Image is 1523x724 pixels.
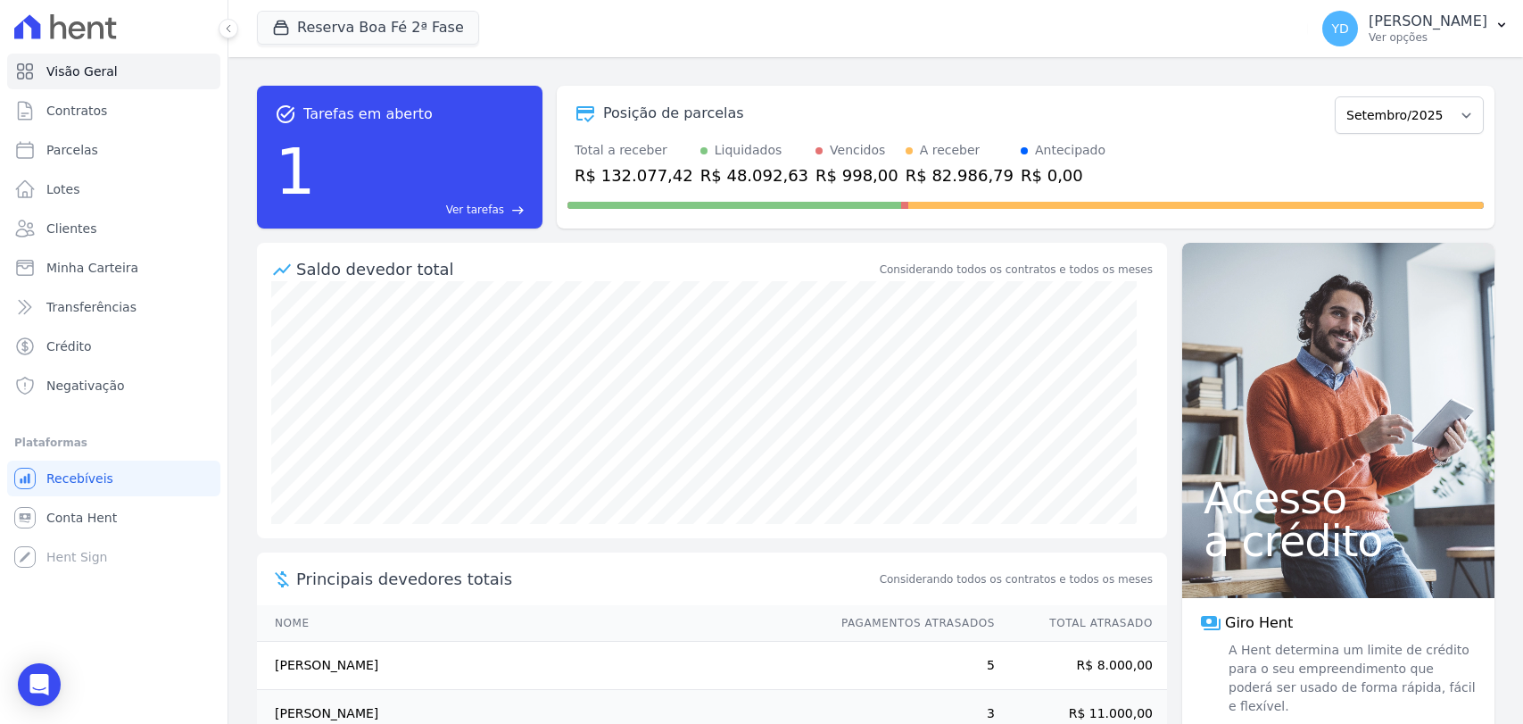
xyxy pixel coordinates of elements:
[996,642,1167,690] td: R$ 8.000,00
[7,329,220,364] a: Crédito
[906,163,1014,187] div: R$ 82.986,79
[296,257,876,281] div: Saldo devedor total
[7,250,220,286] a: Minha Carteira
[46,62,118,80] span: Visão Geral
[511,204,525,217] span: east
[1204,520,1473,562] span: a crédito
[824,642,996,690] td: 5
[46,470,113,487] span: Recebíveis
[46,377,125,395] span: Negativação
[7,500,220,536] a: Conta Hent
[575,163,693,187] div: R$ 132.077,42
[815,163,898,187] div: R$ 998,00
[46,509,117,527] span: Conta Hent
[7,171,220,207] a: Lotes
[1204,477,1473,520] span: Acesso
[7,93,220,129] a: Contratos
[46,259,138,277] span: Minha Carteira
[830,141,885,160] div: Vencidos
[715,141,782,160] div: Liquidados
[1308,4,1523,54] button: YD [PERSON_NAME] Ver opções
[7,289,220,325] a: Transferências
[257,11,479,45] button: Reserva Boa Fé 2ª Fase
[7,54,220,89] a: Visão Geral
[46,141,98,159] span: Parcelas
[1331,22,1348,35] span: YD
[824,605,996,642] th: Pagamentos Atrasados
[1225,641,1477,716] span: A Hent determina um limite de crédito para o seu empreendimento que poderá ser usado de forma ráp...
[7,368,220,404] a: Negativação
[7,211,220,246] a: Clientes
[257,605,824,642] th: Nome
[1225,612,1293,634] span: Giro Hent
[14,432,213,454] div: Plataformas
[46,102,107,120] span: Contratos
[7,461,220,496] a: Recebíveis
[46,180,80,198] span: Lotes
[920,141,981,160] div: A receber
[1021,163,1105,187] div: R$ 0,00
[575,141,693,160] div: Total a receber
[323,202,525,218] a: Ver tarefas east
[603,103,744,124] div: Posição de parcelas
[257,642,824,690] td: [PERSON_NAME]
[46,337,92,355] span: Crédito
[296,567,876,591] span: Principais devedores totais
[880,262,1153,278] div: Considerando todos os contratos e todos os meses
[1369,30,1487,45] p: Ver opções
[275,125,316,218] div: 1
[700,163,808,187] div: R$ 48.092,63
[46,298,137,316] span: Transferências
[996,605,1167,642] th: Total Atrasado
[446,202,504,218] span: Ver tarefas
[46,220,96,237] span: Clientes
[880,571,1153,587] span: Considerando todos os contratos e todos os meses
[275,104,296,125] span: task_alt
[1035,141,1105,160] div: Antecipado
[303,104,433,125] span: Tarefas em aberto
[18,663,61,706] div: Open Intercom Messenger
[1369,12,1487,30] p: [PERSON_NAME]
[7,132,220,168] a: Parcelas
